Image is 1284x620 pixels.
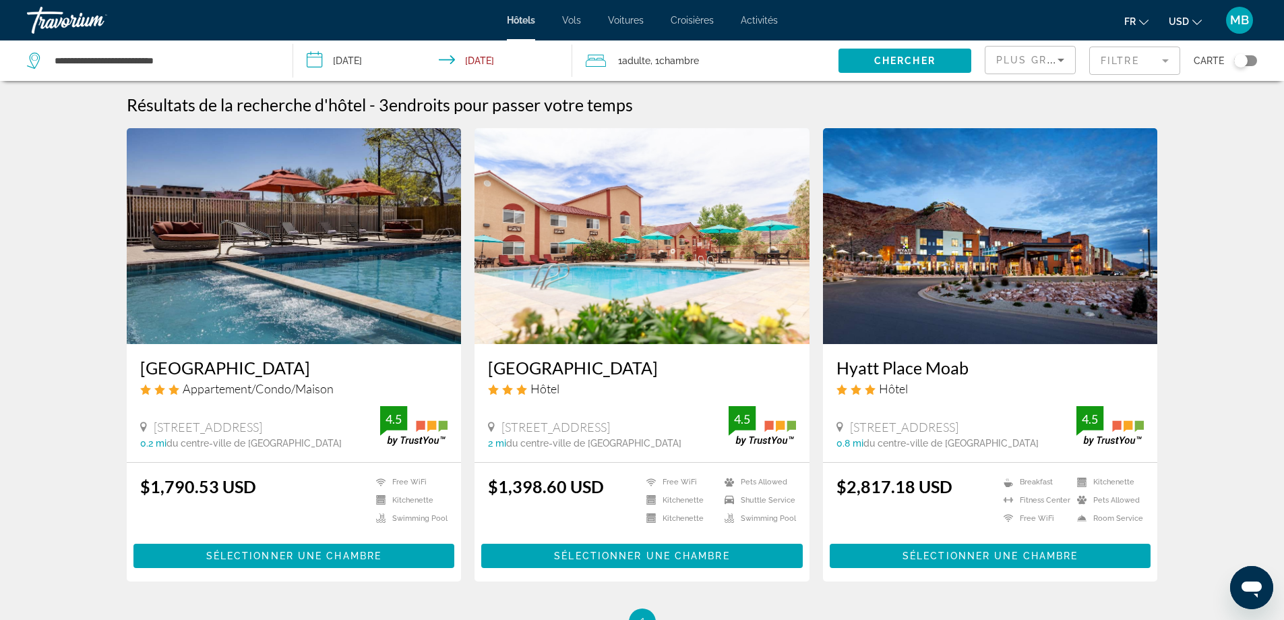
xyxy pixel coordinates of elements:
[996,52,1064,68] mat-select: Sort by
[1124,11,1149,31] button: Change language
[996,55,1157,65] span: Plus grandes économies
[622,55,650,66] span: Adulte
[823,128,1158,344] img: Hotel image
[741,15,778,26] a: Activités
[1230,566,1273,609] iframe: Bouton de lancement de la fenêtre de messagerie
[830,547,1151,562] a: Sélectionner une chambre
[140,358,448,378] a: [GEOGRAPHIC_DATA]
[133,544,455,568] button: Sélectionner une chambre
[379,94,633,115] h2: 3
[640,495,718,506] li: Kitchenette
[507,15,535,26] a: Hôtels
[481,547,803,562] a: Sélectionner une chambre
[850,420,958,434] span: [STREET_ADDRESS]
[874,55,936,66] span: Chercher
[488,381,796,396] div: 3 star Hotel
[718,513,796,524] li: Swimming Pool
[1070,513,1144,524] li: Room Service
[206,551,381,561] span: Sélectionner une chambre
[1169,16,1189,27] span: USD
[836,358,1144,378] a: Hyatt Place Moab
[488,438,506,449] span: 2 mi
[369,94,375,115] span: -
[618,51,650,70] span: 1
[836,381,1144,396] div: 3 star Hotel
[127,94,366,115] h1: Résultats de la recherche d'hôtel
[1076,411,1103,427] div: 4.5
[530,381,559,396] span: Hôtel
[554,551,729,561] span: Sélectionner une chambre
[718,476,796,488] li: Pets Allowed
[640,476,718,488] li: Free WiFi
[997,476,1070,488] li: Breakfast
[166,438,342,449] span: du centre-ville de [GEOGRAPHIC_DATA]
[1224,55,1257,67] button: Toggle map
[830,544,1151,568] button: Sélectionner une chambre
[562,15,581,26] a: Vols
[27,3,162,38] a: Travorium
[997,495,1070,506] li: Fitness Center
[506,438,681,449] span: du centre-ville de [GEOGRAPHIC_DATA]
[380,411,407,427] div: 4.5
[729,411,756,427] div: 4.5
[650,51,699,70] span: , 1
[1169,11,1202,31] button: Change currency
[140,476,256,497] ins: $1,790.53 USD
[183,381,334,396] span: Appartement/Condo/Maison
[997,513,1070,524] li: Free WiFi
[659,55,699,66] span: Chambre
[836,438,863,449] span: 0.8 mi
[838,49,971,73] button: Chercher
[718,495,796,506] li: Shuttle Service
[1076,406,1144,446] img: trustyou-badge.svg
[671,15,714,26] a: Croisières
[1222,6,1257,34] button: User Menu
[475,128,809,344] img: Hotel image
[572,40,838,81] button: Travelers: 1 adult, 0 children
[608,15,644,26] a: Voitures
[903,551,1078,561] span: Sélectionner une chambre
[1230,13,1249,27] span: MB
[1070,495,1144,506] li: Pets Allowed
[640,513,718,524] li: Kitchenette
[481,544,803,568] button: Sélectionner une chambre
[879,381,908,396] span: Hôtel
[140,438,166,449] span: 0.2 mi
[1070,476,1144,488] li: Kitchenette
[1194,51,1224,70] span: Carte
[380,406,448,446] img: trustyou-badge.svg
[863,438,1039,449] span: du centre-ville de [GEOGRAPHIC_DATA]
[729,406,796,446] img: trustyou-badge.svg
[154,420,262,434] span: [STREET_ADDRESS]
[293,40,573,81] button: Check-in date: Oct 17, 2026 Check-out date: Oct 24, 2026
[389,94,633,115] span: endroits pour passer votre temps
[127,128,462,344] img: Hotel image
[1124,16,1136,27] span: fr
[488,476,604,497] ins: $1,398.60 USD
[836,476,952,497] ins: $2,817.18 USD
[369,495,448,506] li: Kitchenette
[501,420,610,434] span: [STREET_ADDRESS]
[140,381,448,396] div: 3 star Apartment
[369,476,448,488] li: Free WiFi
[1089,46,1180,76] button: Filter
[488,358,796,378] a: [GEOGRAPHIC_DATA]
[133,547,455,562] a: Sélectionner une chambre
[369,513,448,524] li: Swimming Pool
